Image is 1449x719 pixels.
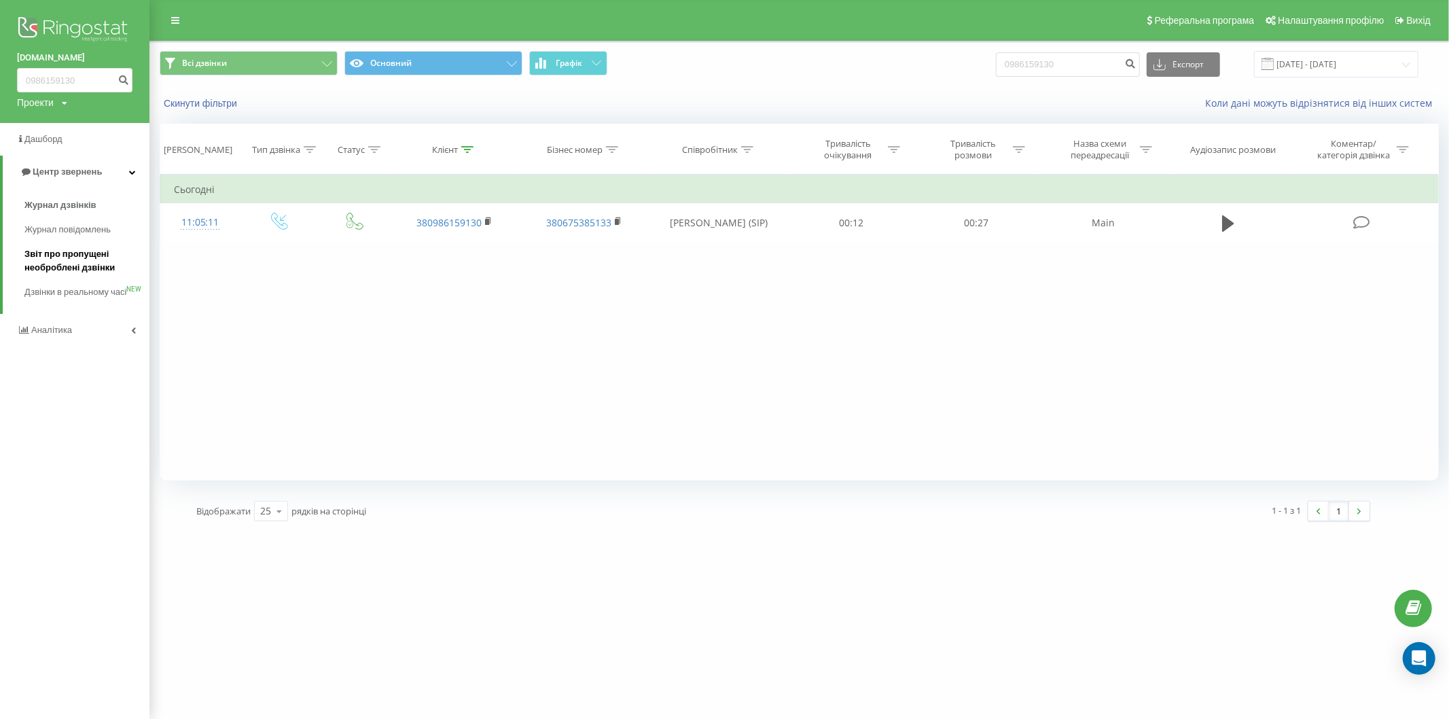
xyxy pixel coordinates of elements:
input: Пошук за номером [17,68,132,92]
div: Співробітник [682,144,738,156]
a: Коли дані можуть відрізнятися вiд інших систем [1205,97,1439,109]
div: 11:05:11 [174,209,226,236]
a: Звіт про пропущені необроблені дзвінки [24,242,149,280]
span: Реферальна програма [1155,15,1255,26]
a: [DOMAIN_NAME] [17,51,132,65]
td: 00:27 [914,203,1039,243]
input: Пошук за номером [996,52,1140,77]
div: Тривалість розмови [937,138,1009,161]
button: Графік [529,51,607,75]
span: Звіт про пропущені необроблені дзвінки [24,247,143,275]
td: Сьогодні [160,176,1439,203]
td: 00:12 [789,203,914,243]
div: Бізнес номер [547,144,603,156]
div: 1 - 1 з 1 [1272,504,1302,517]
span: Журнал повідомлень [24,223,111,236]
span: Аналiтика [31,325,72,335]
a: 380675385133 [546,216,611,229]
a: 380986159130 [416,216,482,229]
td: [PERSON_NAME] (SIP) [649,203,789,243]
a: 1 [1329,502,1349,521]
button: Основний [344,51,522,75]
div: Аудіозапис розмови [1190,144,1276,156]
span: Центр звернень [33,166,102,177]
div: Клієнт [432,144,458,156]
div: Open Intercom Messenger [1403,642,1435,675]
span: Журнал дзвінків [24,198,96,212]
button: Скинути фільтри [160,97,244,109]
a: Центр звернень [3,156,149,188]
span: Вихід [1407,15,1431,26]
a: Дзвінки в реальному часіNEW [24,280,149,304]
span: Дзвінки в реальному часі [24,285,126,299]
a: Журнал повідомлень [24,217,149,242]
span: Налаштування профілю [1278,15,1384,26]
div: 25 [260,504,271,518]
div: Статус [338,144,365,156]
div: Тип дзвінка [252,144,300,156]
span: Графік [556,58,582,68]
div: Назва схеми переадресації [1064,138,1137,161]
div: [PERSON_NAME] [164,144,232,156]
span: Дашборд [24,134,62,144]
a: Журнал дзвінків [24,193,149,217]
div: Коментар/категорія дзвінка [1314,138,1393,161]
div: Тривалість очікування [812,138,884,161]
button: Експорт [1147,52,1220,77]
span: Всі дзвінки [182,58,227,69]
span: рядків на сторінці [291,505,366,517]
div: Проекти [17,96,54,109]
td: Main [1039,203,1168,243]
span: Відображати [196,505,251,517]
img: Ringostat logo [17,14,132,48]
button: Всі дзвінки [160,51,338,75]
